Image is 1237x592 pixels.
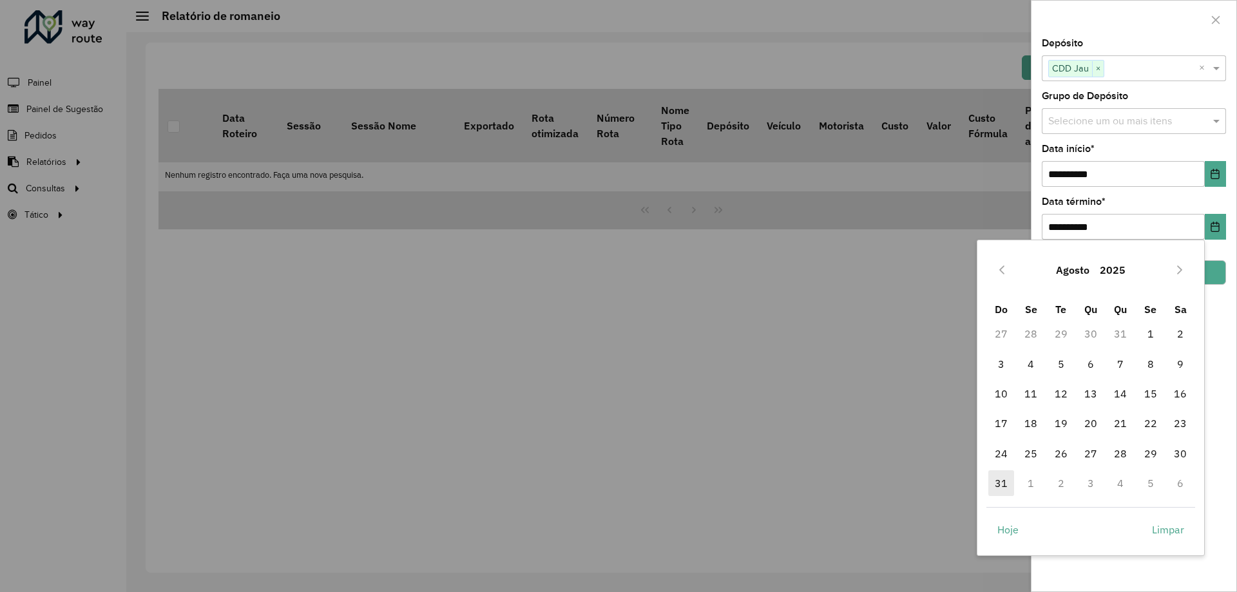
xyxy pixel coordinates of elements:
button: Choose Date [1205,161,1226,187]
span: 28 [1108,441,1133,466]
td: 2 [1046,468,1075,498]
span: 20 [1078,410,1104,436]
td: 29 [1136,439,1165,468]
td: 1 [1016,468,1046,498]
td: 22 [1136,408,1165,438]
span: 22 [1138,410,1164,436]
td: 31 [1106,319,1135,349]
td: 10 [986,379,1016,408]
td: 1 [1136,319,1165,349]
span: CDD Jau [1049,61,1092,76]
span: 7 [1108,351,1133,377]
td: 30 [1076,319,1106,349]
td: 28 [1106,439,1135,468]
td: 15 [1136,379,1165,408]
span: 8 [1138,351,1164,377]
span: Clear all [1199,61,1210,76]
button: Hoje [986,517,1030,542]
td: 30 [1165,439,1195,468]
td: 28 [1016,319,1046,349]
span: Qu [1084,303,1097,316]
span: Te [1055,303,1066,316]
span: 9 [1167,351,1193,377]
td: 21 [1106,408,1135,438]
button: Limpar [1141,517,1195,542]
span: Do [995,303,1008,316]
td: 4 [1106,468,1135,498]
label: Depósito [1042,35,1083,51]
td: 5 [1136,468,1165,498]
td: 25 [1016,439,1046,468]
td: 9 [1165,349,1195,379]
span: 11 [1018,381,1044,406]
span: 18 [1018,410,1044,436]
td: 17 [986,408,1016,438]
span: 27 [1078,441,1104,466]
span: 16 [1167,381,1193,406]
label: Grupo de Depósito [1042,88,1128,104]
span: 29 [1138,441,1164,466]
span: 12 [1048,381,1074,406]
button: Choose Date [1205,214,1226,240]
td: 20 [1076,408,1106,438]
button: Choose Month [1051,254,1095,285]
td: 31 [986,468,1016,498]
td: 18 [1016,408,1046,438]
label: Data término [1042,194,1106,209]
span: Qu [1114,303,1127,316]
span: 31 [988,470,1014,496]
span: Sa [1175,303,1187,316]
span: 13 [1078,381,1104,406]
span: 3 [988,351,1014,377]
td: 27 [986,319,1016,349]
span: 19 [1048,410,1074,436]
span: 14 [1108,381,1133,406]
span: Limpar [1152,522,1184,537]
span: 30 [1167,441,1193,466]
td: 29 [1046,319,1075,349]
td: 19 [1046,408,1075,438]
span: × [1092,61,1104,77]
span: 24 [988,441,1014,466]
button: Previous Month [992,260,1012,280]
button: Next Month [1169,260,1190,280]
span: 2 [1167,321,1193,347]
button: Choose Year [1095,254,1131,285]
td: 13 [1076,379,1106,408]
span: 21 [1108,410,1133,436]
td: 8 [1136,349,1165,379]
label: Data início [1042,141,1095,157]
td: 6 [1165,468,1195,498]
td: 24 [986,439,1016,468]
span: 26 [1048,441,1074,466]
span: 6 [1078,351,1104,377]
span: 17 [988,410,1014,436]
div: Choose Date [977,240,1205,556]
td: 12 [1046,379,1075,408]
span: 25 [1018,441,1044,466]
span: 10 [988,381,1014,406]
td: 26 [1046,439,1075,468]
td: 23 [1165,408,1195,438]
span: Se [1144,303,1156,316]
span: 4 [1018,351,1044,377]
td: 14 [1106,379,1135,408]
td: 27 [1076,439,1106,468]
td: 2 [1165,319,1195,349]
td: 3 [1076,468,1106,498]
td: 6 [1076,349,1106,379]
td: 4 [1016,349,1046,379]
td: 7 [1106,349,1135,379]
span: Se [1025,303,1037,316]
td: 16 [1165,379,1195,408]
span: 5 [1048,351,1074,377]
span: Hoje [997,522,1019,537]
span: 1 [1138,321,1164,347]
td: 5 [1046,349,1075,379]
td: 3 [986,349,1016,379]
td: 11 [1016,379,1046,408]
span: 15 [1138,381,1164,406]
span: 23 [1167,410,1193,436]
